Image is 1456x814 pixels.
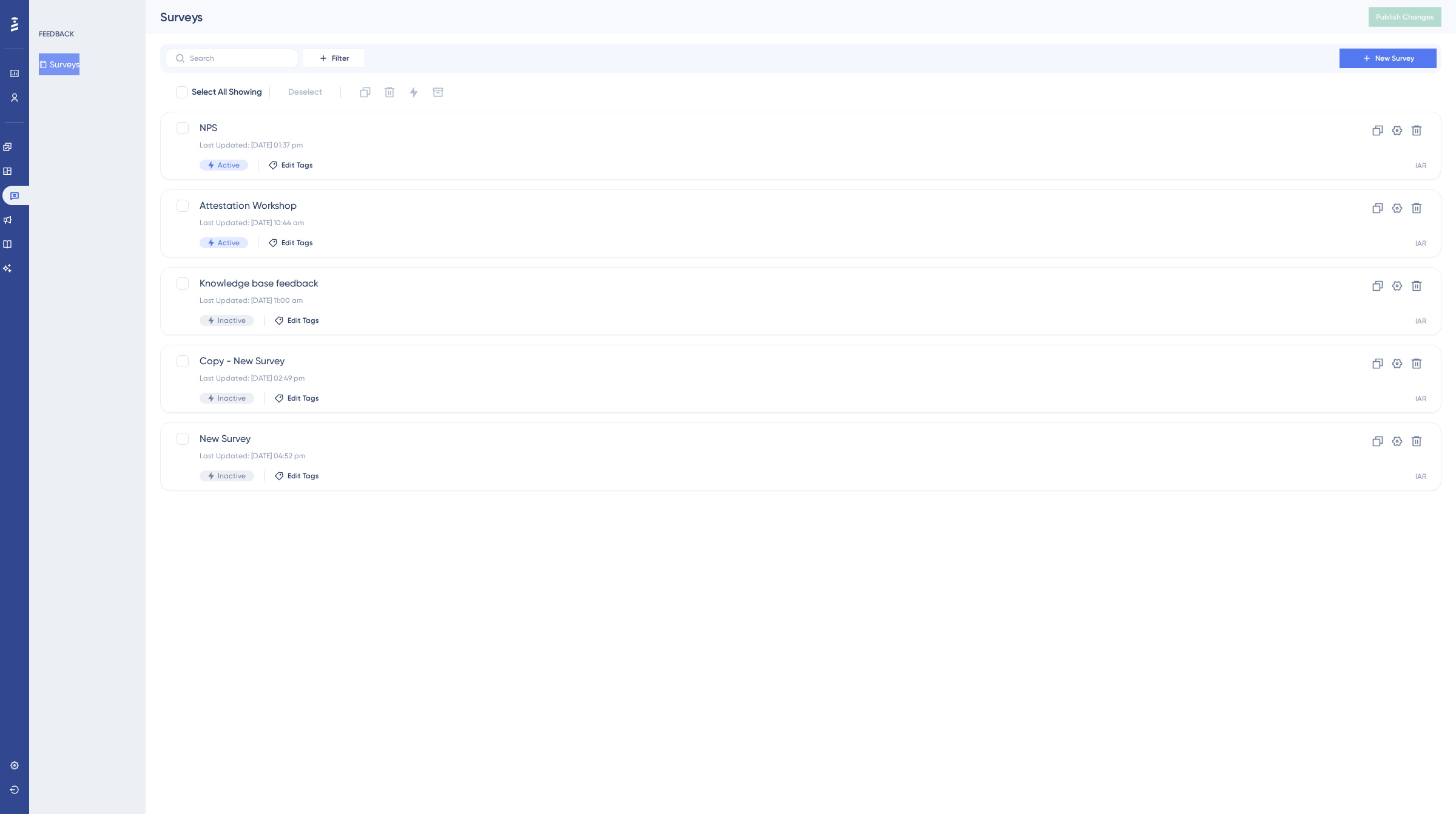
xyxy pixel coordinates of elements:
span: New Survey [1375,53,1414,63]
button: Edit Tags [274,471,319,481]
span: Filter [332,53,349,63]
button: Edit Tags [268,160,313,170]
button: Filter [303,49,364,68]
span: Copy - New Survey [200,354,1305,368]
span: Active [218,160,240,170]
span: Deselect [288,85,322,100]
div: IAR [1415,472,1426,481]
div: IAR [1415,316,1426,326]
button: Deselect [277,81,333,103]
div: IAR [1415,239,1426,248]
button: Surveys [39,53,79,75]
div: Last Updated: [DATE] 01:37 pm [200,140,1305,150]
div: FEEDBACK [39,29,74,39]
span: Attestation Workshop [200,198,1305,213]
span: NPS [200,121,1305,135]
span: Edit Tags [281,160,313,170]
span: Edit Tags [288,393,319,403]
div: IAR [1415,394,1426,404]
span: Inactive [218,393,246,403]
span: Select All Showing [192,85,262,100]
div: Last Updated: [DATE] 02:49 pm [200,373,1305,383]
button: Edit Tags [274,316,319,325]
span: Inactive [218,471,246,481]
button: Publish Changes [1369,7,1441,27]
button: Edit Tags [274,393,319,403]
span: Inactive [218,316,246,325]
div: Last Updated: [DATE] 10:44 am [200,218,1305,228]
div: Surveys [160,8,1338,25]
span: Edit Tags [288,471,319,481]
span: Edit Tags [288,316,319,325]
span: Edit Tags [281,238,313,248]
input: Search [190,54,288,63]
button: New Survey [1340,49,1437,68]
div: IAR [1415,161,1426,171]
span: Publish Changes [1376,12,1434,22]
span: Knowledge base feedback [200,276,1305,291]
button: Edit Tags [268,238,313,248]
div: Last Updated: [DATE] 11:00 am [200,296,1305,305]
span: New Survey [200,432,1305,446]
div: Last Updated: [DATE] 04:52 pm [200,451,1305,461]
span: Active [218,238,240,248]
